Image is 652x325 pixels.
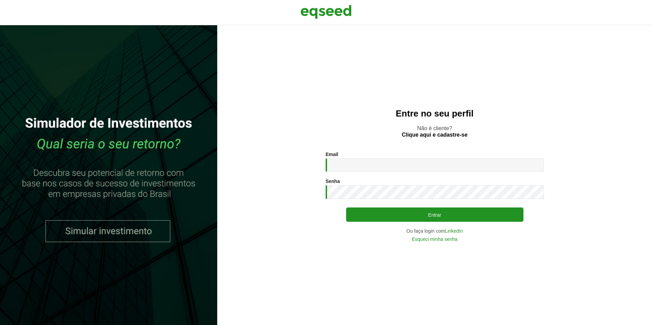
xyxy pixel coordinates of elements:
[326,229,544,233] div: Ou faça login com
[412,237,458,242] a: Esqueci minha senha
[402,132,468,138] a: Clique aqui e cadastre-se
[445,229,463,233] a: LinkedIn
[231,125,638,138] p: Não é cliente?
[300,3,352,20] img: EqSeed Logo
[326,152,338,157] label: Email
[231,109,638,119] h2: Entre no seu perfil
[326,179,340,184] label: Senha
[346,207,523,222] button: Entrar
